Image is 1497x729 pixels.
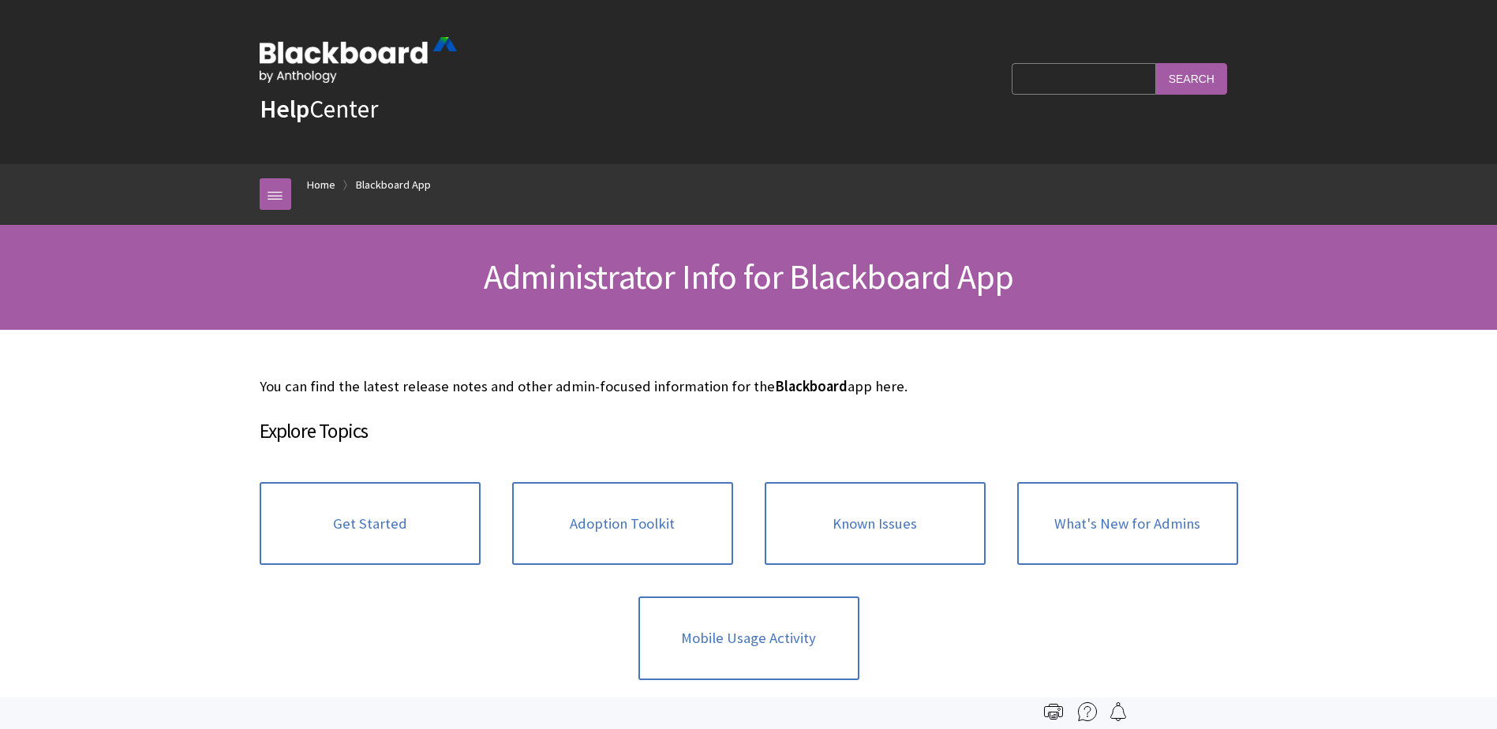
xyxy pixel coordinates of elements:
[638,596,859,680] a: Mobile Usage Activity
[307,175,335,195] a: Home
[1109,702,1128,721] img: Follow this page
[1078,702,1097,721] img: More help
[356,175,431,195] a: Blackboard App
[765,482,986,566] a: Known Issues
[1156,63,1227,94] input: Search
[260,93,309,125] strong: Help
[512,482,733,566] a: Adoption Toolkit
[260,417,1238,447] h3: Explore Topics
[260,37,457,83] img: Blackboard by Anthology
[260,376,1238,397] p: You can find the latest release notes and other admin-focused information for the app here.
[260,482,481,566] a: Get Started
[1017,482,1238,566] a: What's New for Admins
[1044,702,1063,721] img: Print
[775,377,848,395] span: Blackboard
[260,93,378,125] a: HelpCenter
[484,255,1013,298] span: Administrator Info for Blackboard App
